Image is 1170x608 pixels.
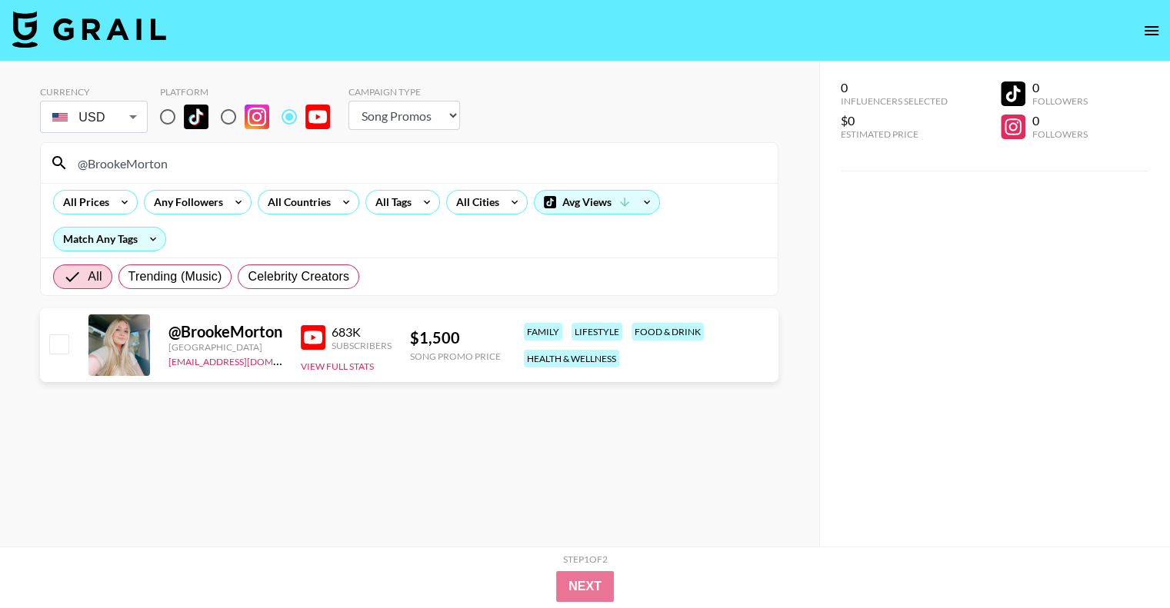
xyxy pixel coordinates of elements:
[841,95,948,107] div: Influencers Selected
[168,322,282,341] div: @ BrookeMorton
[145,191,226,214] div: Any Followers
[184,105,208,129] img: TikTok
[54,228,165,251] div: Match Any Tags
[447,191,502,214] div: All Cities
[12,11,166,48] img: Grail Talent
[556,571,614,602] button: Next
[258,191,334,214] div: All Countries
[563,553,608,565] div: Step 1 of 2
[248,267,349,286] span: Celebrity Creators
[841,128,948,140] div: Estimated Price
[572,323,622,341] div: lifestyle
[366,191,415,214] div: All Tags
[632,323,704,341] div: food & drink
[348,86,460,98] div: Campaign Type
[1136,15,1167,46] button: open drawer
[301,360,374,372] button: View Full Stats
[410,351,501,362] div: Song Promo Price
[1032,95,1087,107] div: Followers
[305,105,330,129] img: YouTube
[301,325,325,350] img: YouTube
[40,86,148,98] div: Currency
[1032,80,1087,95] div: 0
[245,105,269,129] img: Instagram
[168,341,282,353] div: [GEOGRAPHIC_DATA]
[1032,113,1087,128] div: 0
[88,267,102,286] span: All
[168,353,323,367] a: [EMAIL_ADDRESS][DOMAIN_NAME]
[1032,128,1087,140] div: Followers
[535,191,659,214] div: Avg Views
[841,80,948,95] div: 0
[54,191,112,214] div: All Prices
[160,86,342,98] div: Platform
[43,104,145,131] div: USD
[128,267,222,286] span: Trending (Music)
[524,350,619,367] div: health & wellness
[1093,531,1152,590] iframe: Drift Widget Chat Controller
[410,328,501,347] div: $ 1,500
[332,324,392,340] div: 683K
[524,323,562,341] div: family
[841,113,948,128] div: $0
[68,151,768,175] input: Search by User Name
[332,340,392,351] div: Subscribers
